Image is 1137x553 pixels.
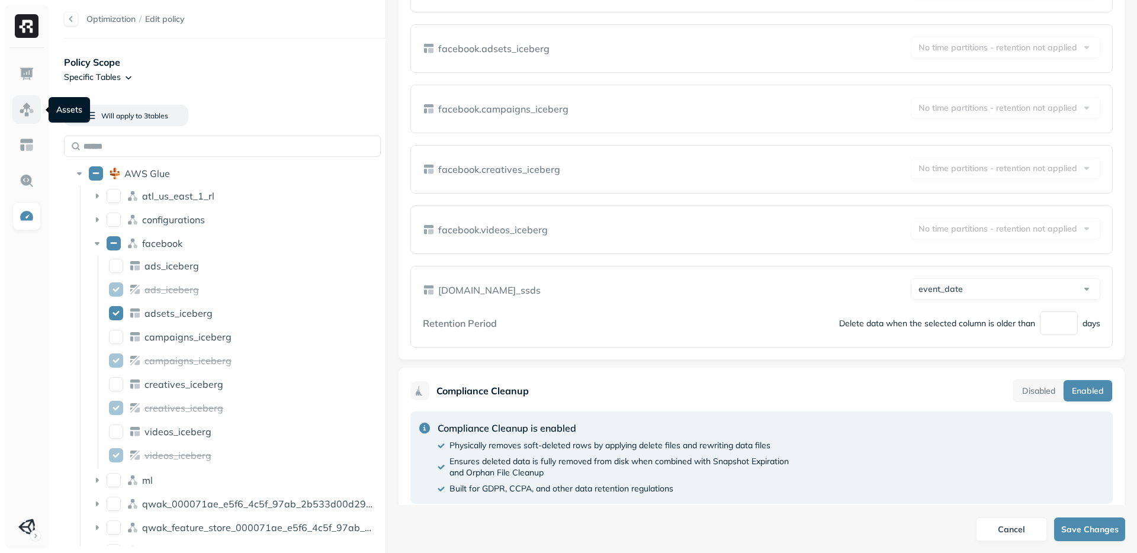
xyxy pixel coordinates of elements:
[86,210,381,229] div: configurationsconfigurations
[86,14,185,25] nav: breadcrumb
[109,259,123,273] button: ads_iceberg
[86,494,381,513] div: qwak_000071ae_e5f6_4c5f_97ab_2b533d00d294_analytics_dataqwak_000071ae_e5f6_4c5f_97ab_2b533d00d294...
[438,283,541,297] p: [DOMAIN_NAME]_ssds
[124,168,170,179] p: AWS Glue
[64,105,188,126] button: Will apply to 3tables
[145,14,185,25] span: Edit policy
[86,187,381,205] div: atl_us_east_1_rlatl_us_east_1_rl
[104,375,382,394] div: creatives_icebergcreatives_iceberg
[1014,380,1064,401] button: Disabled
[109,425,123,439] button: videos_iceberg
[15,14,38,38] img: Ryft
[104,422,382,441] div: videos_icebergvideos_iceberg
[438,421,789,435] p: Compliance Cleanup is enabled
[89,166,103,181] button: AWS Glue
[69,164,381,183] div: AWS GlueAWS Glue
[144,331,232,343] p: campaigns_iceberg
[107,189,121,203] button: atl_us_east_1_rl
[976,517,1047,541] button: Cancel
[142,111,168,120] span: 3 table s
[144,355,232,366] span: campaigns_iceberg
[144,426,211,438] p: videos_iceberg
[423,317,497,329] label: Retention Period
[104,327,382,346] div: campaigns_icebergcampaigns_iceberg
[107,473,121,487] button: ml
[139,14,142,25] p: /
[1064,380,1112,401] button: Enabled
[144,284,199,295] span: ads_iceberg
[109,401,123,415] button: creatives_iceberg
[107,236,121,250] button: facebook
[104,280,382,299] div: ads_icebergads_iceberg
[64,72,121,83] p: Specific Tables
[144,260,199,272] p: ads_iceberg
[109,448,123,462] button: videos_iceberg
[142,522,377,533] p: qwak_feature_store_000071ae_e5f6_4c5f_97ab_2b533d00d294
[142,237,182,249] p: facebook
[64,55,386,69] p: Policy Scope
[86,234,381,253] div: facebookfacebook
[1054,517,1125,541] button: Save Changes
[109,353,123,368] button: campaigns_iceberg
[104,351,382,370] div: campaigns_icebergcampaigns_iceberg
[449,456,789,478] p: Ensures deleted data is fully removed from disk when combined with Snapshot Expiration and Orphan...
[104,446,382,465] div: videos_icebergvideos_iceberg
[142,214,205,226] p: configurations
[104,304,382,323] div: adsets_icebergadsets_iceberg
[144,307,213,319] p: adsets_iceberg
[107,497,121,511] button: qwak_000071ae_e5f6_4c5f_97ab_2b533d00d294_analytics_data
[449,440,770,451] p: Physically removes soft-deleted rows by applying delete files and rewriting data files
[109,306,123,320] button: adsets_iceberg
[438,162,560,176] p: facebook.creatives_iceberg
[144,402,223,414] span: creatives_iceberg
[144,449,211,461] span: videos_iceberg
[109,377,123,391] button: creatives_iceberg
[839,318,1035,329] p: Delete data when the selected column is older than
[449,483,673,494] p: Built for GDPR, CCPA, and other data retention regulations
[109,330,123,344] button: campaigns_iceberg
[436,384,529,398] p: Compliance Cleanup
[142,522,436,533] span: qwak_feature_store_000071ae_e5f6_4c5f_97ab_2b533d00d294
[86,518,381,537] div: qwak_feature_store_000071ae_e5f6_4c5f_97ab_2b533d00d294qwak_feature_store_000071ae_e5f6_4c5f_97ab...
[107,520,121,535] button: qwak_feature_store_000071ae_e5f6_4c5f_97ab_2b533d00d294
[19,208,34,224] img: Optimization
[19,137,34,153] img: Asset Explorer
[107,213,121,227] button: configurations
[142,498,377,510] p: qwak_000071ae_e5f6_4c5f_97ab_2b533d00d294_analytics_data
[142,498,443,510] span: qwak_000071ae_e5f6_4c5f_97ab_2b533d00d294_analytics_data
[438,223,548,237] p: facebook.videos_iceberg
[1083,318,1100,329] p: days
[18,519,35,535] img: Unity
[104,256,382,275] div: ads_icebergads_iceberg
[144,378,223,390] p: creatives_iceberg
[101,111,142,120] span: Will apply to
[86,471,381,490] div: mlml
[104,398,382,417] div: creatives_icebergcreatives_iceberg
[142,190,214,202] p: atl_us_east_1_rl
[438,41,550,56] p: facebook.adsets_iceberg
[49,97,90,123] div: Assets
[438,102,568,116] p: facebook.campaigns_iceberg
[109,282,123,297] button: ads_iceberg
[142,474,153,486] p: ml
[19,66,34,82] img: Dashboard
[19,173,34,188] img: Query Explorer
[19,102,34,117] img: Assets
[86,14,136,24] a: Optimization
